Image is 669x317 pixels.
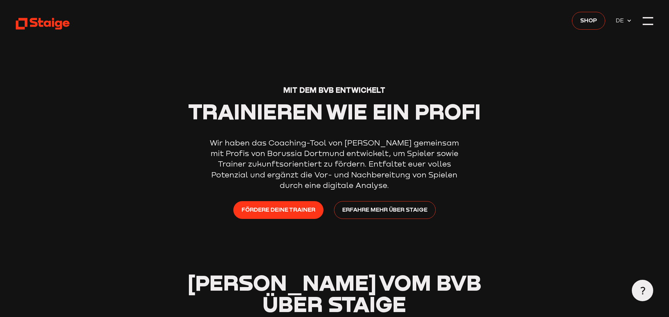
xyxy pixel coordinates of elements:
[342,205,427,214] span: Erfahre mehr über Staige
[283,85,385,94] span: Mit dem BVB entwickelt
[233,201,323,219] a: Fördere deine Trainer
[203,138,466,191] p: Wir haben das Coaching-Tool von [PERSON_NAME] gemeinsam mit Profis von Borussia Dortmund entwicke...
[334,201,436,219] a: Erfahre mehr über Staige
[580,15,597,25] span: Shop
[242,205,315,214] span: Fördere deine Trainer
[188,269,481,317] span: [PERSON_NAME] vom BVB über Staige
[572,12,605,30] a: Shop
[188,98,481,124] span: Trainieren wie ein Profi
[616,15,627,25] span: DE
